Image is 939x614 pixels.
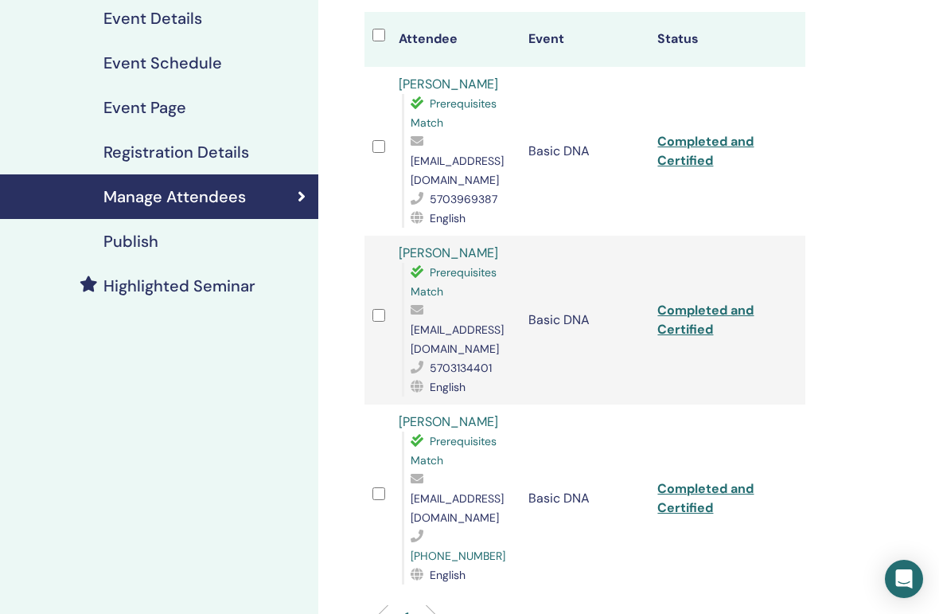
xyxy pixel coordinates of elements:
span: English [430,211,466,225]
h4: Event Schedule [103,53,222,72]
span: [EMAIL_ADDRESS][DOMAIN_NAME] [411,154,504,187]
a: [PERSON_NAME] [399,244,498,261]
a: Completed and Certified [657,133,754,169]
span: [EMAIL_ADDRESS][DOMAIN_NAME] [411,491,504,525]
th: Status [649,12,779,67]
h4: Manage Attendees [103,187,246,206]
h4: Highlighted Seminar [103,276,255,295]
th: Attendee [391,12,520,67]
td: Basic DNA [520,236,650,405]
td: Basic DNA [520,405,650,592]
span: English [430,568,466,582]
th: Event [520,12,650,67]
a: 5703134401 [430,361,492,375]
a: Completed and Certified [657,302,754,338]
div: Open Intercom Messenger [885,560,923,598]
span: Prerequisites Match [411,434,497,467]
a: Completed and Certified [657,480,754,516]
h4: Publish [103,232,158,251]
a: 5703969387 [430,192,497,206]
span: Prerequisites Match [411,96,497,130]
a: [PHONE_NUMBER] [411,549,505,563]
h4: Registration Details [103,143,249,162]
span: Prerequisites Match [411,265,497,299]
h4: Event Details [103,9,202,28]
span: [EMAIL_ADDRESS][DOMAIN_NAME] [411,323,504,356]
h4: Event Page [103,98,186,117]
a: [PERSON_NAME] [399,76,498,92]
td: Basic DNA [520,67,650,236]
a: [PERSON_NAME] [399,413,498,430]
span: English [430,380,466,394]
